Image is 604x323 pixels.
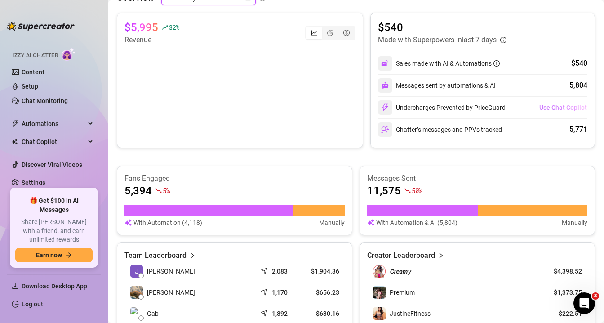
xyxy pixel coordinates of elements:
[124,35,179,45] article: Revenue
[343,30,350,36] span: dollar-circle
[378,122,502,137] div: Chatter’s messages and PPVs tracked
[378,78,496,93] div: Messages sent by automations & AI
[382,82,389,89] img: svg%3e
[306,309,339,318] article: $630.16
[13,51,58,60] span: Izzy AI Chatter
[539,104,587,111] span: Use Chat Copilot
[367,250,435,261] article: Creator Leaderboard
[12,139,18,145] img: Chat Copilot
[22,179,45,186] a: Settings
[306,267,339,276] article: $1,904.36
[130,265,143,278] img: Jane
[367,174,587,184] article: Messages Sent
[272,309,288,318] article: 1,892
[66,252,72,258] span: arrow-right
[22,68,44,76] a: Content
[493,60,500,67] span: info-circle
[381,126,389,134] img: svg%3e
[562,218,587,228] article: Manually
[390,268,411,275] span: 𝘾𝙧𝙚𝙖𝙢𝙮
[272,267,288,276] article: 2,083
[539,100,587,115] button: Use Chat Copilot
[124,250,187,261] article: Team Leaderboard
[569,124,587,135] div: 5,771
[376,218,457,228] article: With Automation & AI (5,804)
[396,58,500,68] div: Sales made with AI & Automations
[12,120,19,127] span: thunderbolt
[261,308,270,317] span: send
[124,20,158,35] article: $5,995
[571,58,587,69] div: $540
[133,218,202,228] article: With Automation (4,118)
[367,184,401,198] article: 11,575
[22,161,82,168] a: Discover Viral Videos
[373,307,386,320] img: JustineFitness
[390,310,431,317] span: JustineFitness
[15,248,93,262] button: Earn nowarrow-right
[163,186,169,195] span: 5 %
[311,30,317,36] span: line-chart
[22,117,85,131] span: Automations
[147,287,195,297] span: [PERSON_NAME]
[12,283,19,290] span: download
[15,218,93,244] span: Share [PERSON_NAME] with a friend, and earn unlimited rewards
[373,265,386,278] img: 𝘾𝙧𝙚𝙖𝙢𝙮
[124,218,132,228] img: svg%3e
[261,287,270,296] span: send
[36,251,62,259] span: Earn now
[272,288,288,297] article: 1,170
[592,292,599,300] span: 3
[381,103,389,112] img: svg%3e
[15,197,93,214] span: 🎁 Get $100 in AI Messages
[7,22,75,31] img: logo-BBDzfeDw.svg
[404,188,411,194] span: fall
[130,286,143,299] img: Gwen
[147,266,195,276] span: [PERSON_NAME]
[569,80,587,91] div: 5,804
[541,288,582,297] article: $1,373.75
[162,24,168,31] span: rise
[378,100,506,115] div: Undercharges Prevented by PriceGuard
[22,135,85,149] span: Chat Copilot
[22,301,43,308] a: Log out
[147,309,159,319] span: Gab
[124,174,345,184] article: Fans Engaged
[319,218,345,228] article: Manually
[124,184,152,198] article: 5,394
[541,267,582,276] article: $4,398.52
[189,250,195,261] span: right
[390,289,415,296] span: Premium
[367,218,374,228] img: svg%3e
[500,37,506,43] span: info-circle
[573,292,595,314] iframe: Intercom live chat
[378,20,506,35] article: $540
[130,307,143,320] img: Gab
[261,265,270,274] span: send
[22,83,38,90] a: Setup
[22,97,68,104] a: Chat Monitoring
[306,288,339,297] article: $656.23
[22,283,87,290] span: Download Desktop App
[541,309,582,318] article: $222.51
[378,35,497,45] article: Made with Superpowers in last 7 days
[381,59,389,67] img: svg%3e
[438,250,444,261] span: right
[62,48,75,61] img: AI Chatter
[373,286,386,299] img: Premium
[327,30,333,36] span: pie-chart
[305,26,355,40] div: segmented control
[412,186,422,195] span: 50 %
[155,188,162,194] span: fall
[169,23,179,31] span: 32 %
